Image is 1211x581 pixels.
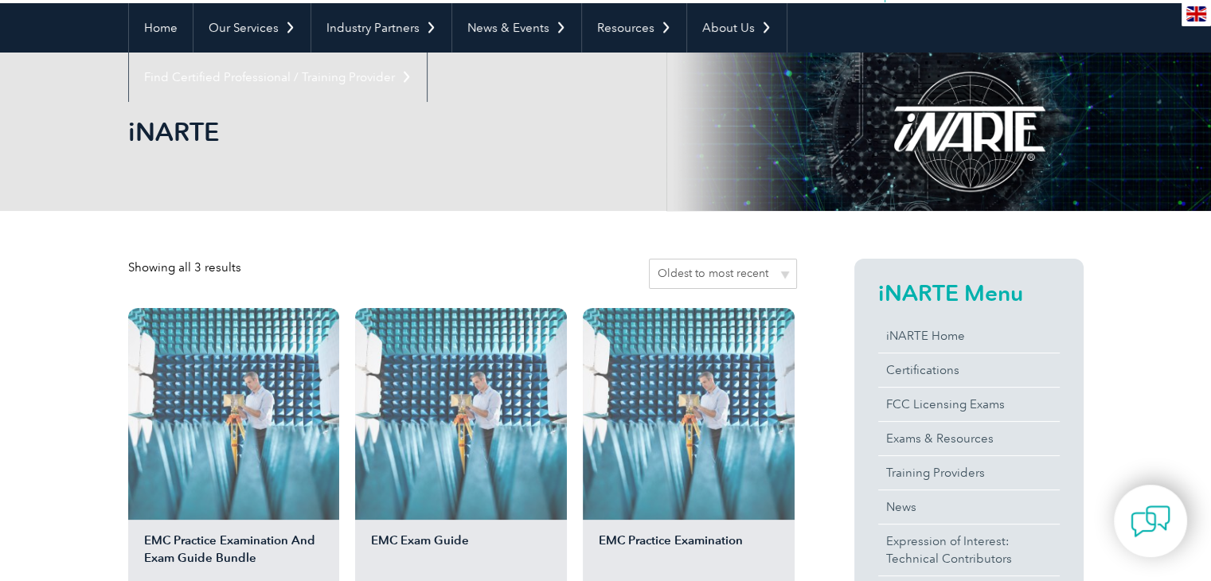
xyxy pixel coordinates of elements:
a: Certifications [878,353,1060,387]
a: News [878,490,1060,524]
img: EMC Practice Examination [583,308,795,520]
a: Expression of Interest:Technical Contributors [878,524,1060,575]
a: Training Providers [878,456,1060,489]
a: Our Services [193,3,311,53]
p: Showing all 3 results [128,259,241,276]
a: Home [129,3,193,53]
a: Find Certified Professional / Training Provider [129,53,427,102]
a: iNARTE Home [878,319,1060,353]
a: About Us [687,3,787,53]
select: Shop order [649,259,797,289]
img: EMC Exam Guide [355,308,567,520]
a: Exams & Resources [878,422,1060,455]
h2: iNARTE Menu [878,280,1060,306]
a: Resources [582,3,686,53]
img: contact-chat.png [1131,501,1170,541]
h1: iNARTE [128,116,740,147]
a: News & Events [452,3,581,53]
a: FCC Licensing Exams [878,388,1060,421]
img: en [1186,6,1206,21]
a: Industry Partners [311,3,451,53]
img: EMC Practice Examination And Exam Guide Bundle [128,308,340,520]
